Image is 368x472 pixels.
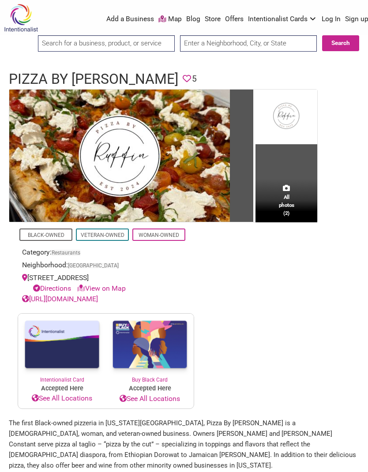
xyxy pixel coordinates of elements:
[9,90,230,222] img: Pizza By Ruffin
[186,15,200,24] a: Blog
[139,232,179,238] a: Woman-Owned
[22,260,190,273] div: Neighborhood:
[22,295,98,303] a: [URL][DOMAIN_NAME]
[9,418,359,471] p: The first Black-owned pizzeria in [US_STATE][GEOGRAPHIC_DATA], Pizza By [PERSON_NAME] is a [DEMOG...
[33,284,71,292] a: Directions
[106,314,194,384] a: Buy Black Card
[9,69,178,89] h1: Pizza By [PERSON_NAME]
[180,35,317,52] input: Enter a Neighborhood, City, or State
[158,15,182,24] a: Map
[52,250,80,256] a: Restaurants
[18,314,106,376] img: Intentionalist Card
[279,194,294,217] span: All photos (2)
[81,232,124,238] a: Veteran-Owned
[322,15,341,24] a: Log In
[22,247,190,260] div: Category:
[192,73,197,86] span: 5
[22,273,190,294] div: [STREET_ADDRESS]
[68,263,119,268] span: [GEOGRAPHIC_DATA]
[18,314,106,384] a: Intentionalist Card
[106,384,194,393] span: Accepted Here
[106,393,194,404] a: See All Locations
[225,15,244,24] a: Offers
[18,393,106,404] a: See All Locations
[18,384,106,393] span: Accepted Here
[28,232,64,238] a: Black-Owned
[106,15,154,24] a: Add a Business
[248,15,318,24] a: Intentionalist Cards
[38,35,175,52] input: Search for a business, product, or service
[77,284,126,292] a: View on Map
[106,314,194,376] img: Buy Black Card
[322,35,359,51] button: Search
[205,15,221,24] a: Store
